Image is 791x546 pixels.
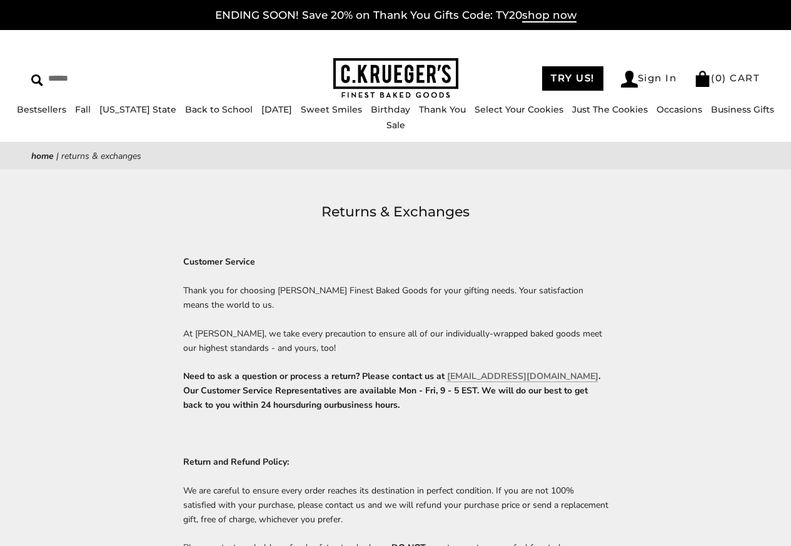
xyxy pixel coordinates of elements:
a: [DATE] [261,104,292,115]
span: Thank you for choosing [PERSON_NAME] Finest Baked Goods for your gifting needs. Your satisfaction... [183,285,583,311]
a: Sweet Smiles [301,104,362,115]
a: Back to School [185,104,253,115]
span: Returns & Exchanges [61,150,141,162]
a: Bestsellers [17,104,66,115]
a: [US_STATE] State [99,104,176,115]
a: Just The Cookies [572,104,648,115]
a: Sign In [621,71,677,88]
p: We are careful to ensure every order reaches its destination in perfect condition. If you are not... [183,483,608,527]
img: C.KRUEGER'S [333,58,458,99]
nav: breadcrumbs [31,149,760,163]
h1: Returns & Exchanges [50,201,741,223]
span: during our [296,399,337,411]
a: Fall [75,104,91,115]
span: | [56,150,59,162]
a: Birthday [371,104,410,115]
a: Home [31,150,54,162]
input: Search [31,69,198,88]
a: Sale [386,119,405,131]
strong: Customer Service [183,256,255,268]
span: shop now [522,9,577,23]
a: Select Your Cookies [475,104,563,115]
img: Search [31,74,43,86]
strong: Need to ask a question or process a return? Please contact us at [183,370,600,411]
a: Occasions [657,104,702,115]
a: ENDING SOON! Save 20% on Thank You Gifts Code: TY20shop now [215,9,577,23]
span: business hours. [337,399,400,411]
img: Bag [694,71,711,87]
a: TRY US! [542,66,603,91]
strong: Return and Refund Policy: [183,456,289,468]
span: 0 [715,72,723,84]
a: Business Gifts [711,104,774,115]
img: Account [621,71,638,88]
span: . Our Customer Service Representatives are available Mon - Fri, 9 - 5 EST. We will do our best to... [183,370,600,411]
a: (0) CART [694,72,760,84]
a: Thank You [419,104,466,115]
a: [EMAIL_ADDRESS][DOMAIN_NAME] [447,370,598,382]
span: At [PERSON_NAME], we take every precaution to ensure all of our individually-wrapped baked goods ... [183,328,602,354]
